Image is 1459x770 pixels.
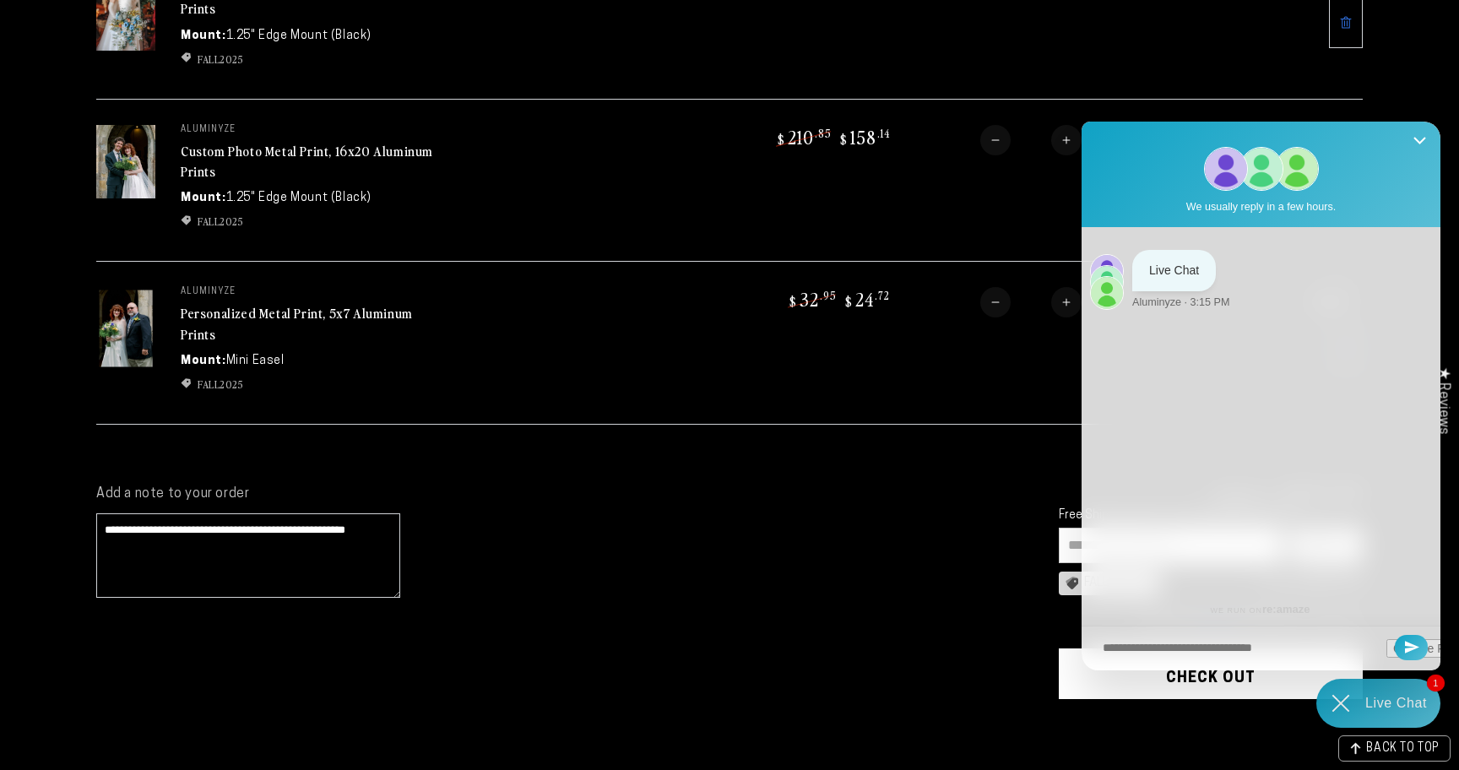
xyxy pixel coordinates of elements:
input: Quantity for Personalized Metal Print, 5x7 Aluminum Prints [1011,287,1051,317]
ul: Discount [181,52,434,67]
sup: .95 [820,288,837,302]
bdi: 158 [838,125,890,149]
p: aluminyze [181,125,434,135]
span: $ [778,131,785,148]
dd: Mini Easel [226,352,285,370]
label: Add a note to your order [96,485,1025,503]
a: Personalized Metal Print, 5x7 Aluminum Prints [181,303,413,344]
li: FALL2025 [181,214,434,229]
dd: 1.25" Edge Mount (Black) [226,27,372,45]
img: 5"x7" Rectangle White Glossy Aluminyzed Photo [96,287,155,370]
iframe: Re:amaze Chat [1082,122,1440,670]
bdi: 24 [843,287,890,311]
ul: Discount [181,377,434,392]
input: Quantity for Custom Photo Metal Print, 16x20 Aluminum Prints [1011,125,1051,155]
div: Contact Us Directly [1365,679,1427,728]
div: FALL2025 [1059,572,1159,595]
span: $ [845,293,853,310]
dt: Mount: [181,27,226,45]
span: BACK TO TOP [1366,743,1440,755]
small: Taxes and calculated at checkout [1059,614,1363,631]
bdi: 32 [787,287,837,311]
div: Click to open Judge.me floating reviews tab [1427,354,1459,447]
div: Free Shipping within the [GEOGRAPHIC_DATA] [1059,509,1363,523]
img: 16"x20" Rectangle White Glossy Aluminyzed Photo [96,125,155,199]
li: FALL2025 [181,377,434,392]
span: 1 [1427,675,1445,691]
li: FALL2025 [181,52,434,67]
a: Custom Photo Metal Print, 16x20 Aluminum Prints [181,141,433,182]
dt: Mount: [181,352,226,370]
span: $ [789,293,797,310]
bdi: 210 [775,125,832,149]
button: Close Shoutbox [1403,122,1436,162]
sup: .14 [877,126,890,140]
dd: 1.25" Edge Mount (Black) [226,189,372,207]
sup: .72 [875,288,890,302]
dt: Mount: [181,189,226,207]
span: $ [840,131,848,148]
div: Chat widget toggle [1316,679,1440,728]
p: aluminyze [181,287,434,297]
sup: .85 [815,126,832,140]
button: Check out [1059,648,1363,699]
iframe: PayPal-paypal [1059,732,1363,769]
ul: Discount [181,214,434,229]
